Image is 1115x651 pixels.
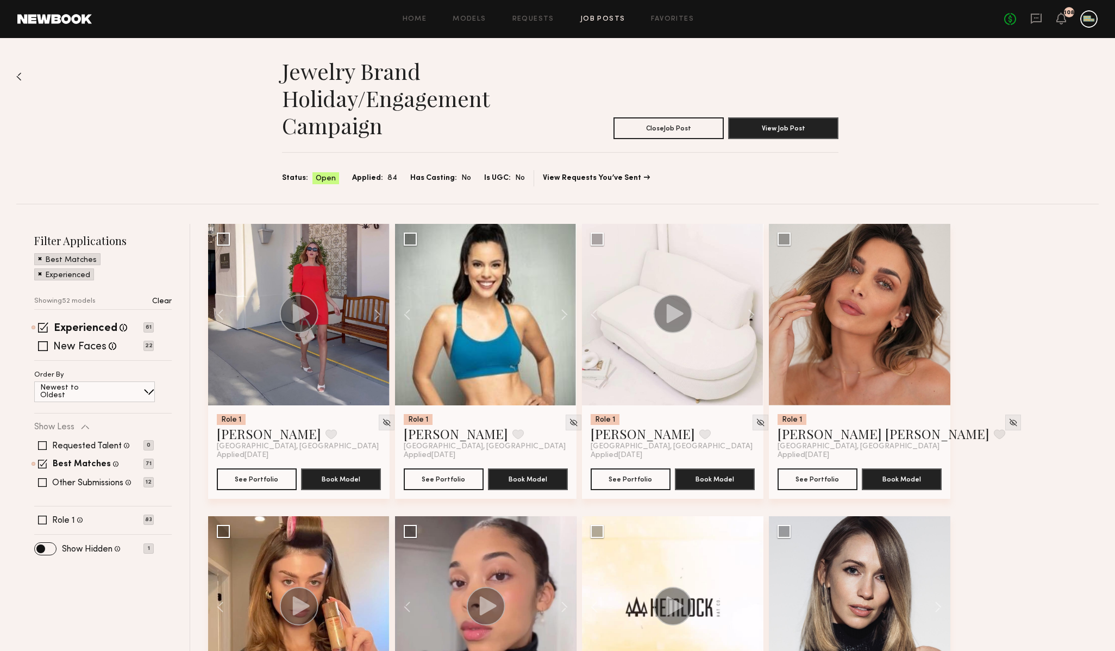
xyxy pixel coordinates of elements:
label: Role 1 [52,516,75,525]
p: 61 [143,322,154,333]
div: Role 1 [217,414,246,425]
a: [PERSON_NAME] [404,425,508,442]
a: [PERSON_NAME] [PERSON_NAME] [778,425,989,442]
span: Is UGC: [484,172,511,184]
label: Show Hidden [62,545,112,554]
label: Requested Talent [52,442,122,450]
img: Unhide Model [1008,418,1018,427]
span: No [515,172,525,184]
button: See Portfolio [778,468,857,490]
p: Show Less [34,423,74,431]
label: Other Submissions [52,479,123,487]
button: Book Model [862,468,942,490]
a: [PERSON_NAME] [217,425,321,442]
button: See Portfolio [591,468,671,490]
a: Job Posts [580,16,625,23]
img: Unhide Model [382,418,391,427]
div: Applied [DATE] [591,451,755,460]
a: Book Model [862,474,942,483]
img: Back to previous page [16,72,22,81]
a: Book Model [488,474,568,483]
a: Book Model [301,474,381,483]
span: [GEOGRAPHIC_DATA], [GEOGRAPHIC_DATA] [404,442,566,451]
h1: Jewelry Brand Holiday/Engagement Campaign [282,58,560,139]
button: See Portfolio [217,468,297,490]
span: [GEOGRAPHIC_DATA], [GEOGRAPHIC_DATA] [778,442,939,451]
button: See Portfolio [404,468,484,490]
button: Book Model [488,468,568,490]
a: Favorites [651,16,694,23]
span: [GEOGRAPHIC_DATA], [GEOGRAPHIC_DATA] [591,442,753,451]
p: Order By [34,372,64,379]
p: 83 [143,515,154,525]
a: [PERSON_NAME] [591,425,695,442]
span: Applied: [352,172,383,184]
button: CloseJob Post [613,117,724,139]
a: Book Model [675,474,755,483]
p: 22 [143,341,154,351]
div: 108 [1064,10,1074,16]
label: Best Matches [53,460,111,469]
label: New Faces [53,342,107,353]
a: Home [403,16,427,23]
a: View Requests You’ve Sent [543,174,650,182]
p: Newest to Oldest [40,384,105,399]
p: 12 [143,477,154,487]
div: Applied [DATE] [404,451,568,460]
p: 71 [143,459,154,469]
p: 0 [143,440,154,450]
h2: Filter Applications [34,233,172,248]
p: Best Matches [45,256,97,264]
label: Experienced [54,323,117,334]
div: Applied [DATE] [217,451,381,460]
div: Applied [DATE] [778,451,942,460]
img: Unhide Model [569,418,578,427]
div: Role 1 [778,414,806,425]
p: Showing 52 models [34,298,96,305]
span: Status: [282,172,308,184]
div: Role 1 [591,414,619,425]
span: 84 [387,172,397,184]
button: View Job Post [728,117,838,139]
button: Book Model [675,468,755,490]
span: No [461,172,471,184]
button: Book Model [301,468,381,490]
span: [GEOGRAPHIC_DATA], [GEOGRAPHIC_DATA] [217,442,379,451]
p: 1 [143,543,154,554]
img: Unhide Model [756,418,765,427]
div: Role 1 [404,414,433,425]
p: Experienced [45,272,90,279]
a: Requests [512,16,554,23]
span: Has Casting: [410,172,457,184]
span: Open [316,173,336,184]
a: Models [453,16,486,23]
p: Clear [152,298,172,305]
